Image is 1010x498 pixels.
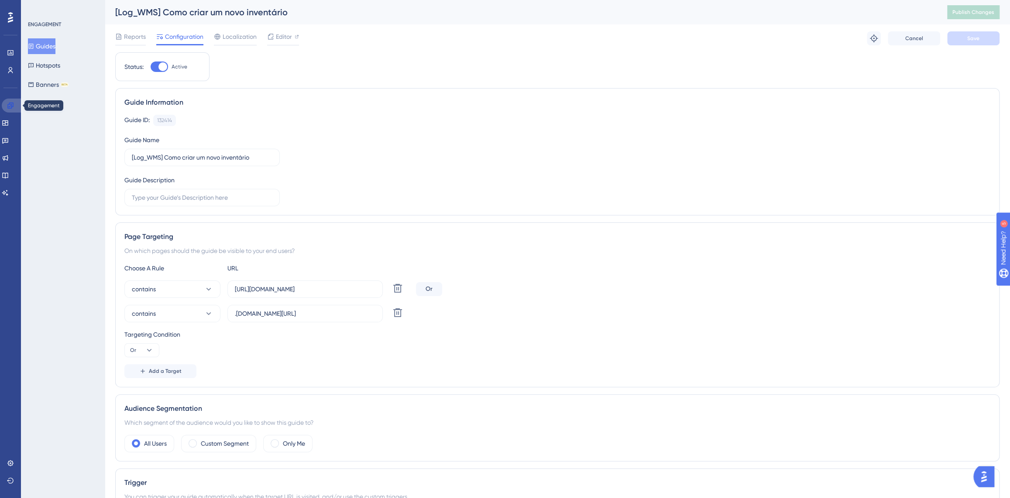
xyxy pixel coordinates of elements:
[124,329,990,340] div: Targeting Condition
[172,63,187,70] span: Active
[952,9,994,16] span: Publish Changes
[28,58,60,73] button: Hotspots
[124,246,990,256] div: On which pages should the guide be visible to your end users?
[130,347,136,354] span: Or
[283,438,305,449] label: Only Me
[157,117,172,124] div: 132414
[124,478,990,488] div: Trigger
[132,308,156,319] span: contains
[61,82,69,87] div: BETA
[124,403,990,414] div: Audience Segmentation
[235,284,375,294] input: yourwebsite.com/path
[165,31,203,42] span: Configuration
[124,232,990,242] div: Page Targeting
[132,153,272,162] input: Type your Guide’s Name here
[124,417,990,428] div: Which segment of the audience would you like to show this guide to?
[28,96,58,112] button: Themes
[223,31,257,42] span: Localization
[132,284,156,294] span: contains
[905,35,923,42] span: Cancel
[201,438,249,449] label: Custom Segment
[124,61,144,72] div: Status:
[144,438,167,449] label: All Users
[28,77,69,92] button: BannersBETA
[227,263,323,273] div: URL
[115,6,925,18] div: [Log_WMS] Como criar um novo inventário
[132,193,272,202] input: Type your Guide’s Description here
[124,115,150,126] div: Guide ID:
[124,343,159,357] button: Or
[124,97,990,108] div: Guide Information
[124,364,196,378] button: Add a Target
[416,282,442,296] div: Or
[124,263,220,273] div: Choose A Rule
[124,175,175,185] div: Guide Description
[124,305,220,322] button: contains
[947,5,1000,19] button: Publish Changes
[967,35,979,42] span: Save
[149,368,182,375] span: Add a Target
[124,31,146,42] span: Reports
[124,135,159,145] div: Guide Name
[21,2,55,13] span: Need Help?
[28,21,61,28] div: ENGAGEMENT
[124,280,220,298] button: contains
[973,464,1000,490] iframe: UserGuiding AI Assistant Launcher
[28,38,55,54] button: Guides
[947,31,1000,45] button: Save
[235,309,375,318] input: yourwebsite.com/path
[61,4,63,11] div: 5
[888,31,940,45] button: Cancel
[276,31,292,42] span: Editor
